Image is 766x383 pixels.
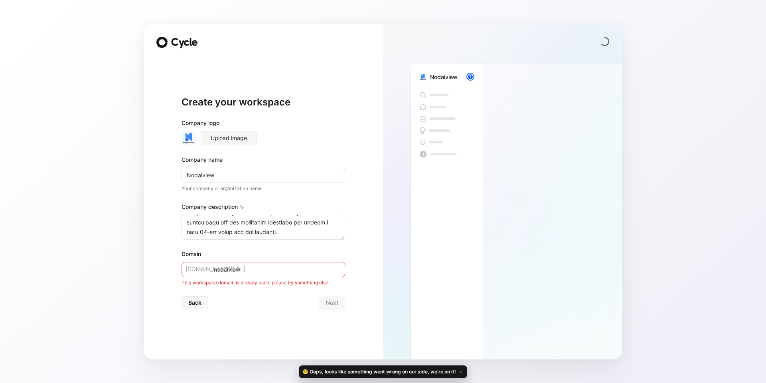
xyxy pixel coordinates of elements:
p: Your company or organization name [182,185,345,192]
div: Domain [182,249,345,259]
div: 🧐 Oops, looks like something went wrong on our side, we’re on it! [299,365,467,378]
span: [DOMAIN_NAME][URL] [186,264,245,274]
button: Back [182,296,208,309]
span: Back [188,298,201,308]
h1: Create your workspace [182,96,345,109]
div: Company description [182,202,345,215]
img: nodalview.com [182,131,196,145]
div: Nodalview [430,72,458,82]
button: Upload image [201,131,257,145]
input: Example [182,168,345,183]
img: nodalview.com [419,73,427,81]
div: Company logo [182,118,345,131]
div: T [467,73,474,80]
div: Company name [182,155,345,165]
div: This workspace domain is already used, please try something else. [182,279,345,287]
span: Upload image [211,133,247,143]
